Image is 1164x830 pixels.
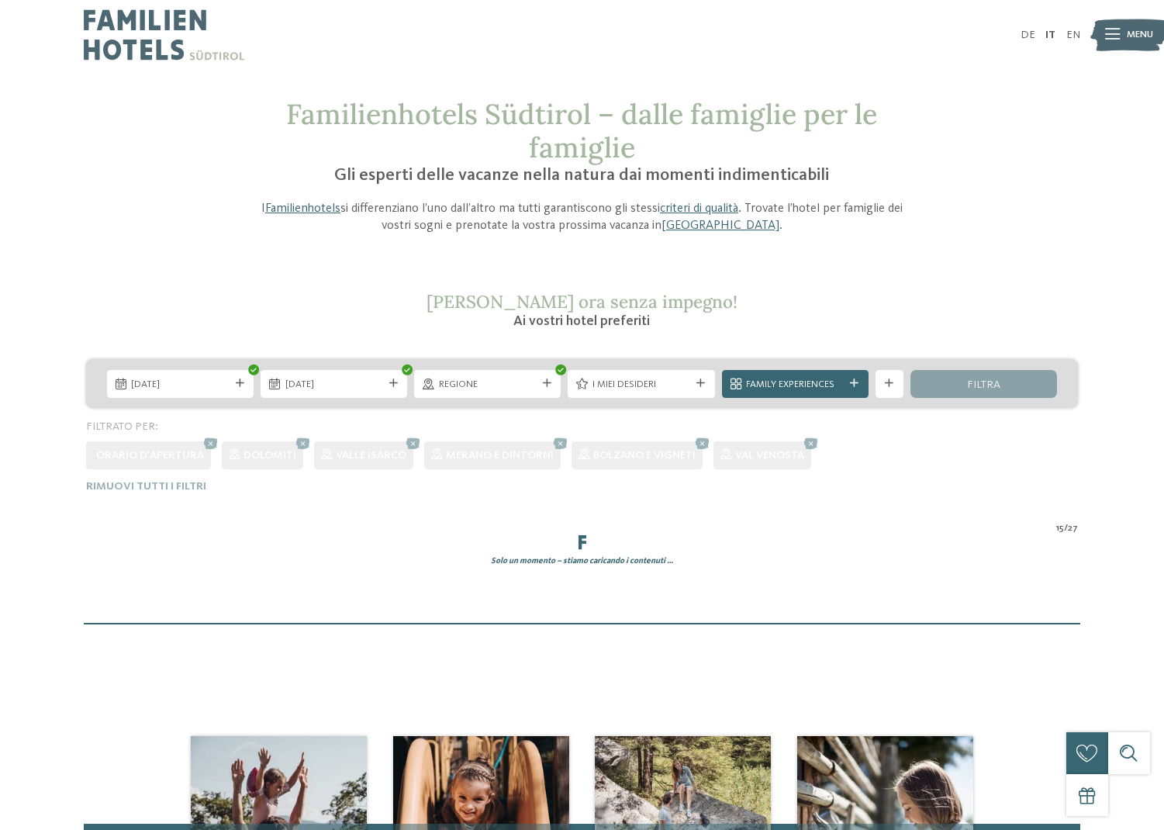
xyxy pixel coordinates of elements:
div: Solo un momento – stiamo caricando i contenuti … [75,555,1088,567]
a: EN [1066,29,1080,40]
span: Menu [1127,28,1153,42]
span: [DATE] [285,378,383,392]
a: Familienhotels [265,202,340,215]
span: 27 [1068,521,1078,535]
span: [DATE] [131,378,229,392]
span: Gli esperti delle vacanze nella natura dai momenti indimenticabili [334,167,829,184]
span: [PERSON_NAME] ora senza impegno! [427,290,737,313]
span: / [1064,521,1068,535]
a: criteri di qualità [660,202,738,215]
a: [GEOGRAPHIC_DATA] [661,220,779,232]
p: I si differenziano l’uno dall’altro ma tutti garantiscono gli stessi . Trovate l’hotel per famigl... [250,200,914,235]
a: DE [1021,29,1035,40]
span: I miei desideri [592,378,690,392]
span: Regione [439,378,537,392]
span: 15 [1056,521,1064,535]
span: Family Experiences [746,378,844,392]
a: IT [1045,29,1055,40]
span: Ai vostri hotel preferiti [513,314,650,328]
span: Familienhotels Südtirol – dalle famiglie per le famiglie [286,96,877,165]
